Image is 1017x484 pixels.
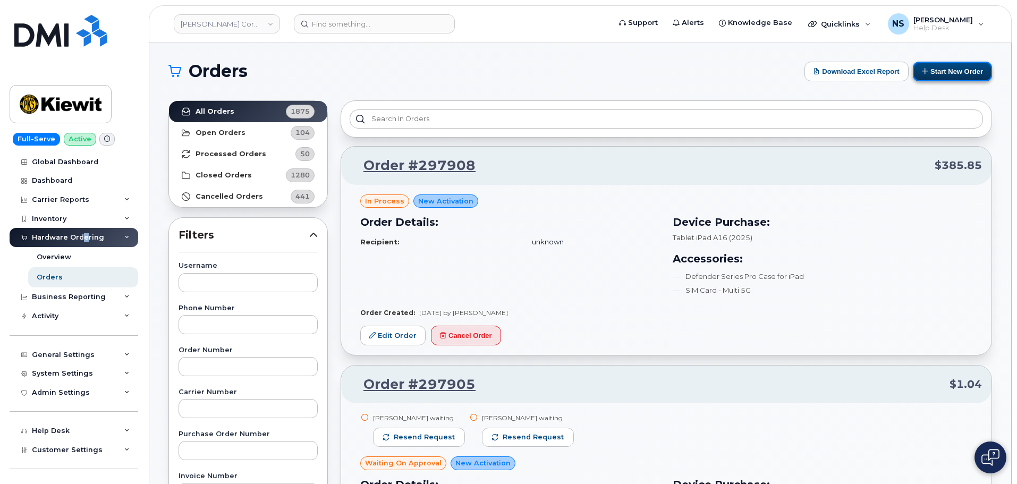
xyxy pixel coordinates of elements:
[351,375,476,394] a: Order #297905
[169,122,327,143] a: Open Orders104
[291,106,310,116] span: 1875
[196,171,252,180] strong: Closed Orders
[981,449,999,466] img: Open chat
[482,428,574,447] button: Resend request
[673,271,972,282] li: Defender Series Pro Case for iPad
[365,458,442,468] span: Waiting On Approval
[455,458,511,468] span: New Activation
[300,149,310,159] span: 50
[373,428,465,447] button: Resend request
[169,143,327,165] a: Processed Orders50
[179,431,318,438] label: Purchase Order Number
[350,109,983,129] input: Search in orders
[179,262,318,269] label: Username
[950,377,982,392] span: $1.04
[418,196,473,206] span: New Activation
[295,191,310,201] span: 441
[673,214,972,230] h3: Device Purchase:
[419,309,508,317] span: [DATE] by [PERSON_NAME]
[673,251,972,267] h3: Accessories:
[291,170,310,180] span: 1280
[935,158,982,173] span: $385.85
[482,413,574,422] div: [PERSON_NAME] waiting
[673,233,752,242] span: Tablet iPad A16 (2025)
[360,309,415,317] strong: Order Created:
[196,150,266,158] strong: Processed Orders
[179,473,318,480] label: Invoice Number
[179,389,318,396] label: Carrier Number
[179,305,318,312] label: Phone Number
[179,227,309,243] span: Filters
[522,233,660,251] td: unknown
[360,326,426,345] a: Edit Order
[360,214,660,230] h3: Order Details:
[365,196,404,206] span: in process
[196,107,234,116] strong: All Orders
[196,192,263,201] strong: Cancelled Orders
[169,186,327,207] a: Cancelled Orders441
[189,63,248,79] span: Orders
[169,101,327,122] a: All Orders1875
[295,128,310,138] span: 104
[431,326,501,345] button: Cancel Order
[373,413,465,422] div: [PERSON_NAME] waiting
[503,432,564,442] span: Resend request
[394,432,455,442] span: Resend request
[351,156,476,175] a: Order #297908
[169,165,327,186] a: Closed Orders1280
[913,62,992,81] button: Start New Order
[804,62,909,81] button: Download Excel Report
[673,285,972,295] li: SIM Card - Multi 5G
[196,129,245,137] strong: Open Orders
[360,237,400,246] strong: Recipient:
[179,347,318,354] label: Order Number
